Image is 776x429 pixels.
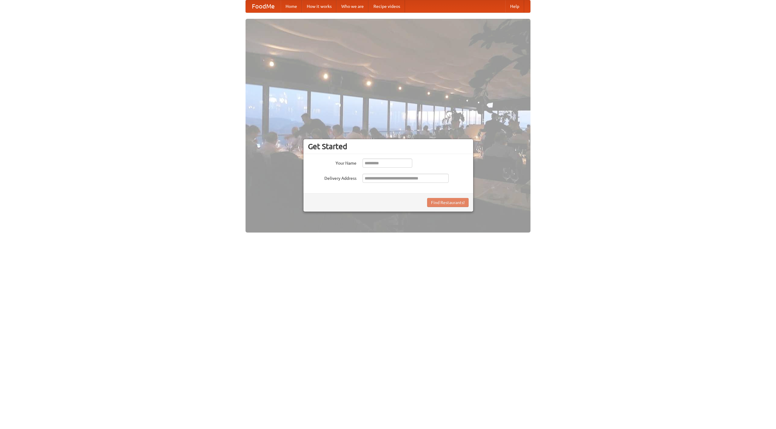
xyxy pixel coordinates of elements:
h3: Get Started [308,142,469,151]
button: Find Restaurants! [427,198,469,207]
label: Delivery Address [308,174,356,181]
a: Recipe videos [369,0,405,12]
label: Your Name [308,159,356,166]
a: Help [505,0,524,12]
a: Who we are [336,0,369,12]
a: How it works [302,0,336,12]
a: Home [281,0,302,12]
a: FoodMe [246,0,281,12]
